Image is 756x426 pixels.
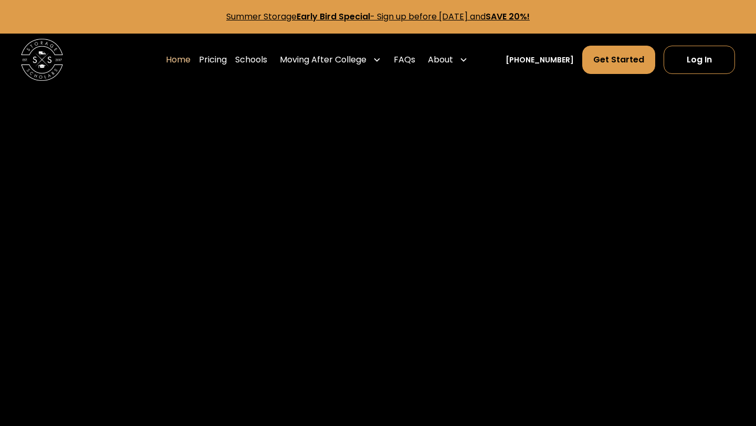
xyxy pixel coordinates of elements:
div: About [428,54,453,66]
strong: SAVE 20%! [486,10,530,23]
a: Summer StorageEarly Bird Special- Sign up before [DATE] andSAVE 20%! [226,10,530,23]
a: [PHONE_NUMBER] [506,55,574,66]
img: Storage Scholars main logo [21,39,63,81]
a: Get Started [582,46,655,74]
strong: Early Bird Special [297,10,370,23]
a: Log In [664,46,735,74]
a: Pricing [199,45,227,74]
div: Moving After College [280,54,366,66]
a: Schools [235,45,267,74]
a: Home [166,45,191,74]
a: FAQs [394,45,415,74]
